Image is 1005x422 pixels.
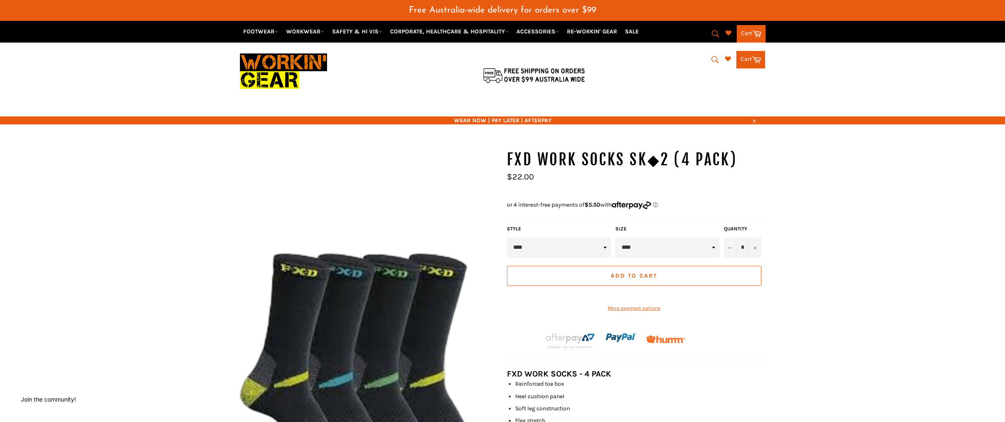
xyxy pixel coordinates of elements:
label: Quantity [724,225,761,232]
label: Style [507,225,611,232]
img: Humm_core_logo_RGB-01_300x60px_small_195d8312-4386-4de7-b182-0ef9b6303a37.png [646,336,685,344]
button: Join the community! [21,396,76,403]
img: paypal.png [606,322,637,353]
img: Afterpay-Logo-on-dark-bg_large.png [544,332,596,349]
button: Add to Cart [507,266,761,286]
li: Soft leg construction [515,404,766,412]
a: SALE [622,24,642,39]
a: FOOTWEAR [240,24,282,39]
button: Reduce item quantity by one [724,238,736,258]
label: Size [615,225,720,232]
a: More payment options [507,305,761,312]
img: Workin Gear leaders in Workwear, Safety Boots, PPE, Uniforms. Australia's No.1 in Workwear [240,48,327,95]
a: ACCESSORIES [513,24,562,39]
a: CORPORATE, HEALTHCARE & HOSPITALITY [387,24,512,39]
a: RE-WORKIN' GEAR [564,24,620,39]
span: $22.00 [507,172,534,182]
span: WEAR NOW | PAY LATER | AFTERPAY [240,116,766,124]
li: Heel cushion panel [515,392,766,400]
h1: FXD WORK SOCKS SK◆2 (4 Pack) [507,149,766,170]
span: Add to Cart [611,272,657,279]
li: Reinforced toe box [515,380,766,388]
strong: FXD WORK SOCKS - 4 PACK [507,369,611,379]
a: SAFETY & HI VIS [329,24,385,39]
img: Flat $9.95 shipping Australia wide [482,66,586,84]
span: Free Australia-wide delivery for orders over $99 [409,6,596,15]
a: WORKWEAR [283,24,327,39]
button: Increase item quantity by one [749,238,761,258]
a: Cart [737,25,766,43]
a: Cart [736,51,765,68]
